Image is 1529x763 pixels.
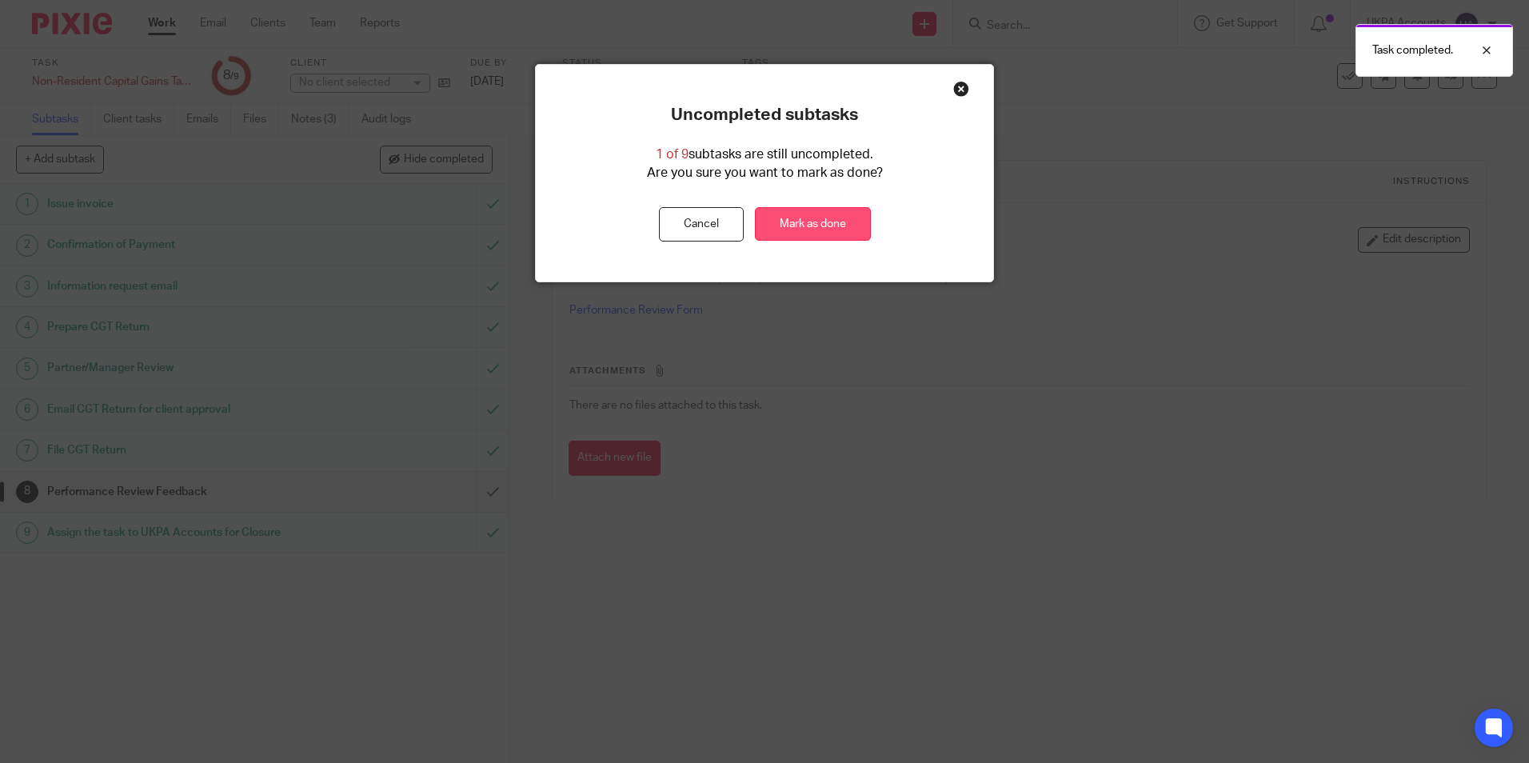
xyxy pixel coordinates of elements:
p: Uncompleted subtasks [671,105,858,126]
div: Close this dialog window [953,81,969,97]
span: 1 of 9 [656,148,689,161]
a: Mark as done [755,207,871,242]
p: Task completed. [1372,42,1453,58]
button: Cancel [659,207,744,242]
p: subtasks are still uncompleted. [656,146,873,164]
p: Are you sure you want to mark as done? [647,164,883,182]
